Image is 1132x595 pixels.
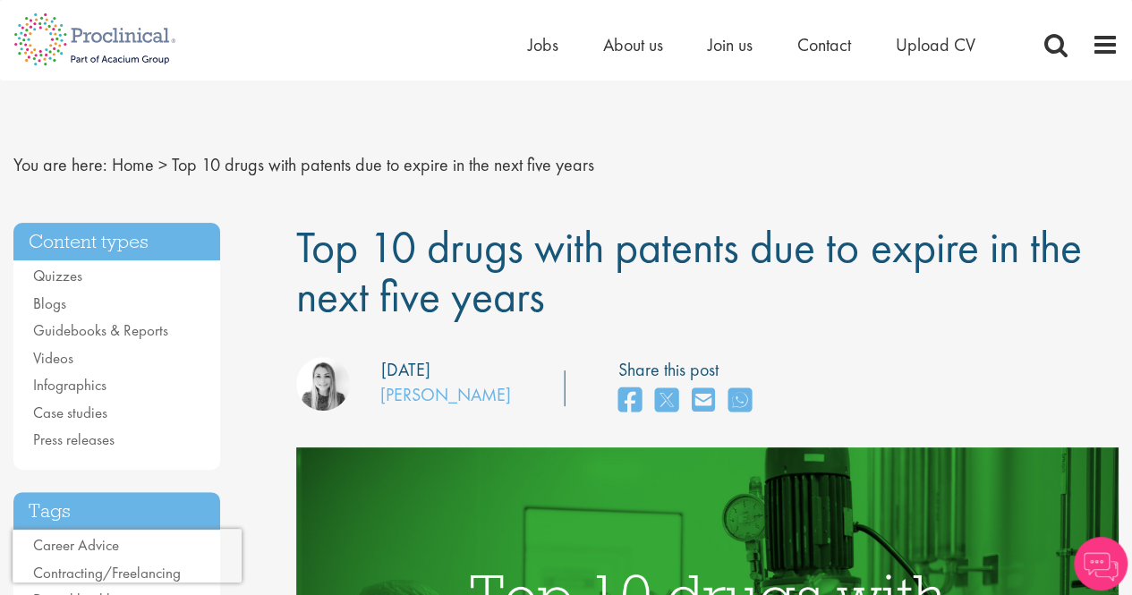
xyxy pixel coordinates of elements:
[728,382,752,421] a: share on whats app
[381,357,430,383] div: [DATE]
[33,266,82,285] a: Quizzes
[618,382,642,421] a: share on facebook
[33,320,168,340] a: Guidebooks & Reports
[13,223,220,261] h3: Content types
[692,382,715,421] a: share on email
[797,33,851,56] a: Contact
[528,33,558,56] a: Jobs
[112,153,154,176] a: breadcrumb link
[33,293,66,313] a: Blogs
[618,357,761,383] label: Share this post
[172,153,594,176] span: Top 10 drugs with patents due to expire in the next five years
[896,33,975,56] a: Upload CV
[13,529,242,582] iframe: reCAPTCHA
[33,429,115,449] a: Press releases
[33,375,106,395] a: Infographics
[655,382,678,421] a: share on twitter
[708,33,753,56] a: Join us
[13,153,107,176] span: You are here:
[380,383,511,406] a: [PERSON_NAME]
[33,348,73,368] a: Videos
[296,218,1081,325] span: Top 10 drugs with patents due to expire in the next five years
[13,492,220,531] h3: Tags
[33,403,107,422] a: Case studies
[296,357,350,411] img: Hannah Burke
[158,153,167,176] span: >
[603,33,663,56] a: About us
[1074,537,1128,591] img: Chatbot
